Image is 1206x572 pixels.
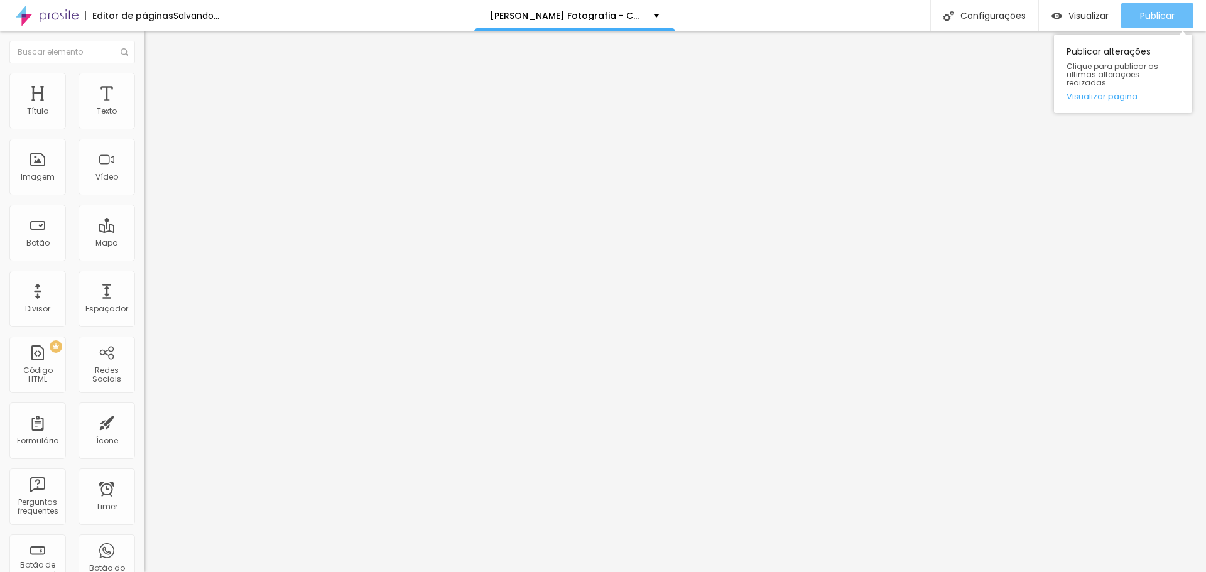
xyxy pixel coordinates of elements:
[85,11,173,20] div: Editor de páginas
[97,107,117,116] div: Texto
[1067,92,1180,100] a: Visualizar página
[1068,11,1109,21] span: Visualizar
[1121,3,1193,28] button: Publicar
[1067,62,1180,87] span: Clique para publicar as ultimas alterações reaizadas
[173,11,219,20] div: Salvando...
[9,41,135,63] input: Buscar elemento
[85,305,128,313] div: Espaçador
[943,11,954,21] img: Icone
[95,239,118,247] div: Mapa
[1054,35,1192,113] div: Publicar alterações
[121,48,128,56] img: Icone
[27,107,48,116] div: Título
[13,498,62,516] div: Perguntas frequentes
[17,436,58,445] div: Formulário
[96,436,118,445] div: Ícone
[13,366,62,384] div: Código HTML
[1051,11,1062,21] img: view-1.svg
[1140,11,1175,21] span: Publicar
[490,11,644,20] p: [PERSON_NAME] Fotografia - Conheça mais
[96,502,117,511] div: Timer
[82,366,131,384] div: Redes Sociais
[95,173,118,181] div: Vídeo
[25,305,50,313] div: Divisor
[26,239,50,247] div: Botão
[21,173,55,181] div: Imagem
[1039,3,1121,28] button: Visualizar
